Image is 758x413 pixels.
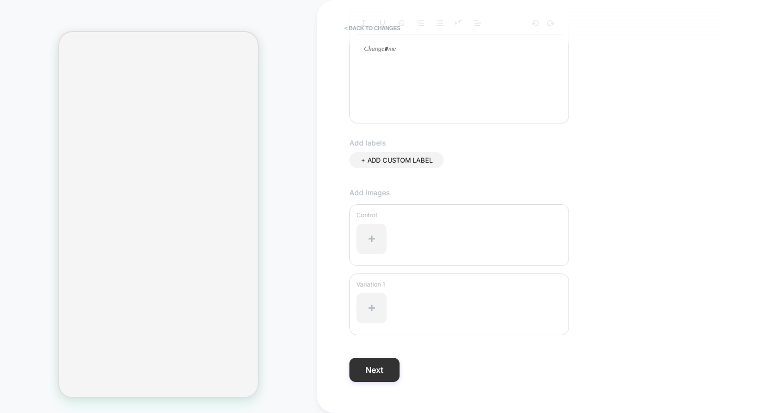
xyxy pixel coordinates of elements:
[361,156,432,164] span: + ADD CUSTOM LABEL
[433,17,447,29] button: Bullet list
[356,211,562,219] p: Control
[395,17,409,29] button: Strike
[349,358,400,382] button: Next
[375,17,390,29] button: Underline
[339,20,406,36] button: < Back to changes
[349,139,386,147] span: Add labels
[452,17,466,29] button: Right to Left
[356,17,370,29] button: Italic
[414,17,428,29] button: Ordered list
[471,17,485,29] span: Align
[349,188,715,197] span: Add images
[356,281,562,288] p: Variation 1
